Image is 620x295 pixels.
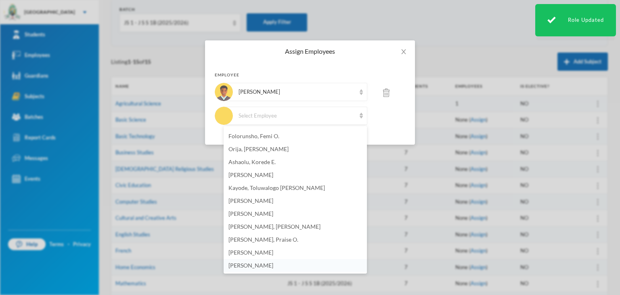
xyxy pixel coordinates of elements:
[215,47,405,56] div: Assign Employees
[535,4,616,36] div: Role Updated
[228,184,325,191] span: Kayode, Toluwalogo [PERSON_NAME]
[215,83,233,101] img: EMPLOYEE
[228,210,273,217] span: [PERSON_NAME]
[215,107,233,125] img: EMPLOYEE
[215,72,405,78] div: Employee
[228,262,273,269] span: [PERSON_NAME]
[392,40,415,63] button: Close
[228,171,273,178] span: [PERSON_NAME]
[228,133,279,139] span: Folorunsho, Femi O.
[228,197,273,204] span: [PERSON_NAME]
[239,112,356,120] div: Select Employee
[239,88,356,96] div: [PERSON_NAME]
[228,158,276,165] span: Ashaolu, Korede E.
[400,48,407,55] i: icon: close
[383,88,390,97] img: bin
[228,249,273,256] span: [PERSON_NAME]
[228,223,320,230] span: [PERSON_NAME], [PERSON_NAME]
[228,145,289,152] span: Orija, [PERSON_NAME]
[228,236,298,243] span: [PERSON_NAME], Praise O.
